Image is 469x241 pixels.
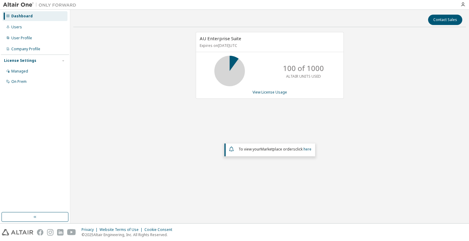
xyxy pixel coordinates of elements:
img: altair_logo.svg [2,229,33,236]
div: License Settings [4,58,36,63]
img: Altair One [3,2,79,8]
div: User Profile [11,36,32,41]
p: 100 of 1000 [283,63,324,73]
em: Marketplace orders [260,147,295,152]
a: View License Usage [253,90,287,95]
p: Expires on [DATE] UTC [200,43,338,48]
img: facebook.svg [37,229,43,236]
div: Website Terms of Use [100,227,144,232]
img: linkedin.svg [57,229,64,236]
a: here [304,147,311,152]
p: ALTAIR UNITS USED [286,74,321,79]
div: Dashboard [11,14,33,19]
span: To view your click [238,147,311,152]
div: Privacy [82,227,100,232]
span: AU Enterprise Suite [200,35,241,41]
div: Company Profile [11,47,40,51]
div: Users [11,25,22,30]
button: Contact Sales [428,15,462,25]
p: © 2025 Altair Engineering, Inc. All Rights Reserved. [82,232,176,237]
div: Managed [11,69,28,74]
img: youtube.svg [67,229,76,236]
img: instagram.svg [47,229,53,236]
div: On Prem [11,79,27,84]
div: Cookie Consent [144,227,176,232]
